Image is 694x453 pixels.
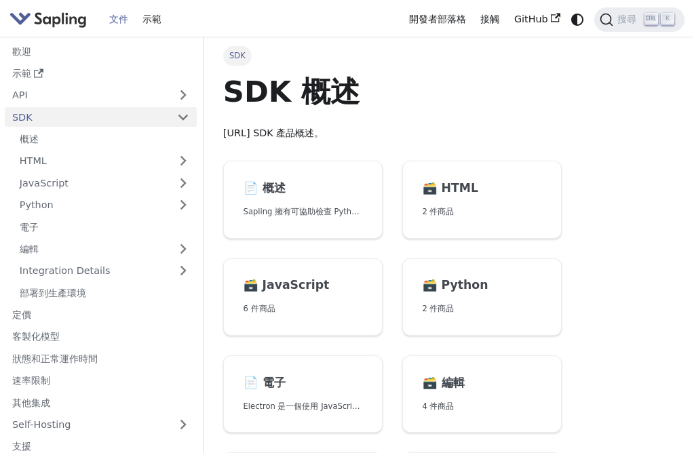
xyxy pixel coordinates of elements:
[244,376,363,391] h2: 電子
[263,376,286,389] font: 電子
[244,401,579,411] font: Electron 是一個使用 JavaScript、HTML 和 CSS 來建立跨平台桌面應用程式的函式庫/框架。
[423,304,455,313] font: 2 件商品
[244,181,363,196] h2: 概述
[402,161,562,239] a: 🗃️ HTML2 件商品
[423,205,542,218] p: 2 件商品
[12,331,60,342] font: 客製化模型
[9,9,92,29] a: Sapling.ai
[223,75,360,109] font: SDK 概述
[12,261,197,281] a: Integration Details
[12,90,28,100] font: API
[244,376,258,389] font: 📄️
[5,305,197,325] a: 定價
[12,239,170,259] a: 編輯
[244,304,275,313] font: 6 件商品
[12,353,98,364] font: 狀態和正常運作時間
[135,9,169,30] a: 示範
[567,9,587,29] button: 在暗模式和亮模式之間切換（目前為系統模式）
[102,9,136,30] a: 文件
[12,217,197,237] a: 電子
[263,181,286,195] font: 概述
[223,258,383,336] a: 🗃️ JavaScript6 件商品
[109,14,128,24] font: 文件
[402,9,474,30] a: 開發者部落格
[617,14,636,24] font: 搜尋
[423,401,455,411] font: 4 件商品
[514,14,548,24] font: GitHub
[12,46,31,57] font: 歡迎
[423,181,438,195] font: 🗃️
[12,112,33,123] font: SDK
[423,207,455,216] font: 2 件商品
[244,205,363,218] p: Sapling 擁有可協助檢查 Python 和 JavaScript 文字語法的 SDK，以及與語言無關的 HTTP API。
[423,400,542,413] p: 4 件商品
[5,349,197,368] a: 狀態和正常運作時間
[5,85,170,105] a: API
[402,355,562,433] a: 🗃️ 編輯4 件商品
[5,327,197,347] a: 客製化模型
[9,9,87,29] img: Sapling.ai
[170,239,197,259] button: 展開側邊欄類別“編輯”
[12,195,197,215] a: Python
[223,127,324,138] font: [URL] SDK 產品概述。
[12,309,31,320] font: 定價
[244,181,258,195] font: 📄️
[20,134,39,144] font: 概述
[223,355,383,433] a: 📄️ 電子Electron 是一個使用 JavaScript、HTML 和 CSS 來建立跨平台桌面應用程式的函式庫/框架。
[12,375,50,386] font: 速率限制
[442,181,478,195] font: HTML
[507,9,567,30] a: GitHub
[244,278,258,292] font: 🗃️
[473,9,507,30] a: 接觸
[423,181,542,196] h2: HTML
[20,222,39,233] font: 電子
[442,278,488,292] font: Python
[223,46,562,65] nav: 麵包屑
[12,397,50,408] font: 其他集成
[442,376,465,389] font: 編輯
[5,107,170,127] a: SDK
[594,7,685,32] button: 搜尋 (Command+K)
[423,278,438,292] font: 🗃️
[244,400,363,413] p: Electron 是一個使用 JavaScript、HTML 和 CSS 來建立跨平台桌面應用程式的函式庫/框架。
[170,107,197,127] button: 折疊側邊欄類別“SDK”
[5,415,197,435] a: Self-Hosting
[402,258,562,336] a: 🗃️ Python2 件商品
[5,393,197,412] a: 其他集成
[12,151,197,171] a: HTML
[661,13,674,25] kbd: K
[423,278,542,293] h2: Python
[229,51,246,60] font: SDK
[20,288,86,298] font: 部署到生產環境
[423,376,542,391] h2: 編輯
[20,243,39,254] font: 編輯
[423,302,542,315] p: 2 件商品
[244,278,363,293] h2: JavaScript
[12,68,31,79] font: 示範
[170,85,197,105] button: 展開側邊欄類別“API”
[223,161,383,239] a: 📄️ 概述Sapling 擁有可協助檢查 Python 和 JavaScript 文字語法的 SDK，以及與語言無關的 HTTP API。
[12,130,197,149] a: 概述
[12,173,197,193] a: JavaScript
[409,14,466,24] font: 開發者部落格
[142,14,161,24] font: 示範
[5,64,197,83] a: 示範
[5,371,197,391] a: 速率限制
[263,278,330,292] font: JavaScript
[480,14,499,24] font: 接觸
[244,207,594,216] font: Sapling 擁有可協助檢查 Python 和 JavaScript 文字語法的 SDK，以及與語言無關的 HTTP API。
[12,441,31,452] font: 支援
[12,283,197,302] a: 部署到生產環境
[244,302,363,315] p: 6 件商品
[423,376,438,389] font: 🗃️
[5,41,197,61] a: 歡迎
